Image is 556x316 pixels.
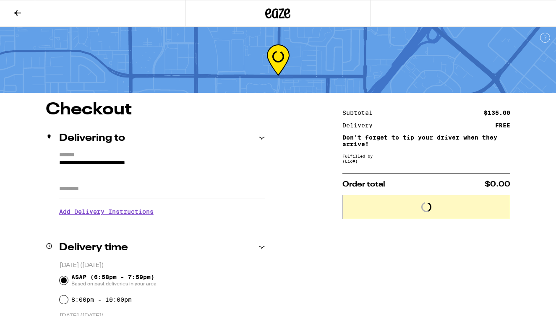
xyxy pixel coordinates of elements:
p: Don't forget to tip your driver when they arrive! [342,134,510,148]
div: Fulfilled by (Lic# ) [342,153,510,163]
div: $135.00 [484,110,510,116]
div: Delivery [342,122,378,128]
span: $0.00 [485,181,510,188]
h1: Checkout [46,101,265,118]
h2: Delivering to [59,133,125,143]
span: ASAP (6:58pm - 7:59pm) [71,274,157,287]
span: Order total [342,181,385,188]
div: FREE [495,122,510,128]
h3: Add Delivery Instructions [59,202,265,221]
p: [DATE] ([DATE]) [60,262,265,269]
label: 8:00pm - 10:00pm [71,296,132,303]
div: Subtotal [342,110,378,116]
h2: Delivery time [59,243,128,253]
span: Based on past deliveries in your area [71,280,157,287]
p: We'll contact you at [PHONE_NUMBER] when we arrive [59,221,265,228]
